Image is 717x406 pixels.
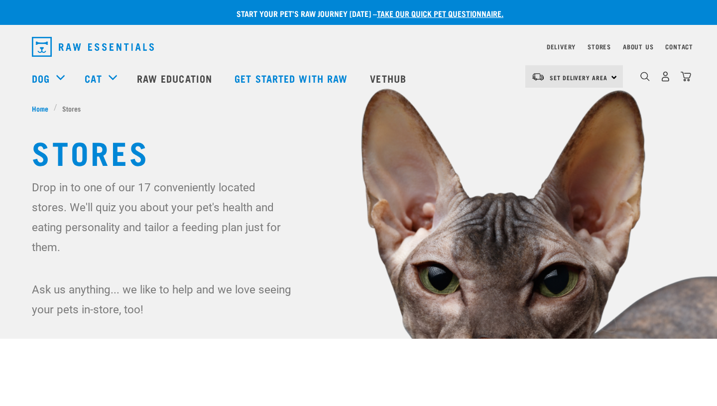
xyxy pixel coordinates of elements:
[32,37,154,57] img: Raw Essentials Logo
[640,72,650,81] img: home-icon-1@2x.png
[623,45,653,48] a: About Us
[85,71,102,86] a: Cat
[588,45,611,48] a: Stores
[127,58,225,98] a: Raw Education
[531,72,545,81] img: van-moving.png
[32,177,293,257] p: Drop in to one of our 17 conveniently located stores. We'll quiz you about your pet's health and ...
[665,45,693,48] a: Contact
[377,11,503,15] a: take our quick pet questionnaire.
[32,134,685,169] h1: Stores
[32,103,48,114] span: Home
[32,103,685,114] nav: breadcrumbs
[547,45,576,48] a: Delivery
[360,58,419,98] a: Vethub
[550,76,607,79] span: Set Delivery Area
[225,58,360,98] a: Get started with Raw
[32,279,293,319] p: Ask us anything... we like to help and we love seeing your pets in-store, too!
[660,71,671,82] img: user.png
[32,71,50,86] a: Dog
[681,71,691,82] img: home-icon@2x.png
[24,33,693,61] nav: dropdown navigation
[32,103,54,114] a: Home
